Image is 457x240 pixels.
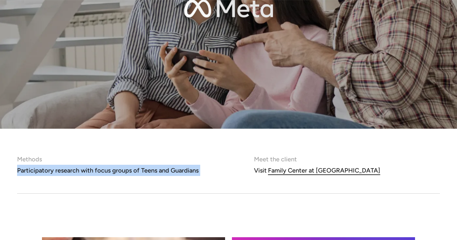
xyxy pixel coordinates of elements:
[17,165,199,176] div: Participatory research with focus groups of Teens and Guardians
[254,165,267,176] div: Visit
[254,165,381,176] a: VisitFamily Center at [GEOGRAPHIC_DATA]
[17,154,199,165] div: Methods
[268,165,380,176] div: Family Center at [GEOGRAPHIC_DATA]
[254,154,381,165] div: Meet the client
